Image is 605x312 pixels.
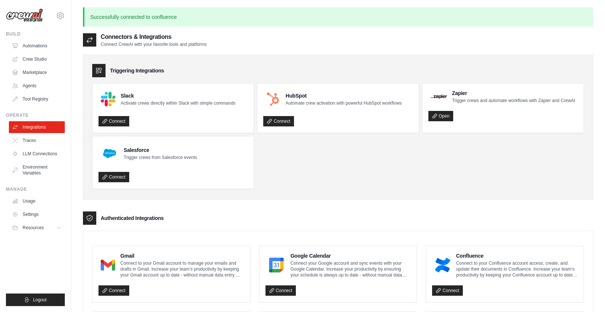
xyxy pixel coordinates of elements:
a: Marketplace [9,67,65,78]
p: Trigger crews and automate workflows with Zapier and CrewAI [452,98,575,104]
p: Connect your Google account and sync events with your Google Calendar. Increase your productivity... [290,260,411,278]
span: Logout [33,297,47,303]
div: Operate [6,112,65,118]
a: Connect [98,116,129,126]
img: Salesforce Logo [101,145,118,162]
h4: Google Calendar [290,252,411,260]
h4: Salesforce [124,146,197,154]
p: Successfully connected to confluence [83,7,593,27]
h4: Slack [121,92,235,99]
img: Zapier Logo [431,94,447,99]
a: Connect [98,285,129,296]
p: Connect to your Confluence account access, create, and update their documents in Confluence. Incr... [456,260,578,278]
p: Automate crew activation with powerful HubSpot workflows [285,100,401,106]
button: Logout [6,294,65,306]
h4: HubSpot [285,92,401,99]
a: Crew Studio [9,53,65,65]
p: Connect CrewAI with your favorite tools and platforms [101,41,207,47]
img: Logo [6,9,43,23]
a: Connect [265,285,296,296]
img: Gmail Logo [101,258,115,272]
h4: Confluence [456,252,578,260]
a: Automations [9,40,65,52]
a: Tool Registry [9,93,65,105]
h2: Connectors & Integrations [101,33,207,41]
h4: Gmail [120,252,244,260]
a: Agents [9,80,65,92]
h4: Zapier [452,89,575,97]
a: LLM Connections [9,148,65,160]
p: Trigger crews from Salesforce events [124,155,197,160]
p: Activate crews directly within Slack with simple commands [121,100,235,106]
h3: Authenticated Integrations [101,214,164,222]
a: Integrations [9,121,65,133]
a: Connect [263,116,294,126]
a: Settings [9,208,65,220]
a: Traces [9,135,65,146]
div: Manage [6,186,65,192]
img: Slack Logo [101,92,116,106]
img: HubSpot Logo [265,92,280,106]
iframe: Chat Widget [568,277,605,312]
div: Build [6,31,65,37]
img: Google Calendar Logo [268,258,285,272]
img: Confluence Logo [434,258,451,272]
a: Connect [432,285,463,296]
a: Connect [98,172,129,182]
p: Connect to your Gmail account to manage your emails and drafts in Gmail. Increase your team’s pro... [120,260,244,278]
h3: Triggering Integrations [110,67,164,74]
a: Open [428,111,453,121]
a: Environment Variables [9,161,65,179]
span: Resources [23,225,44,231]
a: Usage [9,195,65,207]
button: Resources [9,222,65,234]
